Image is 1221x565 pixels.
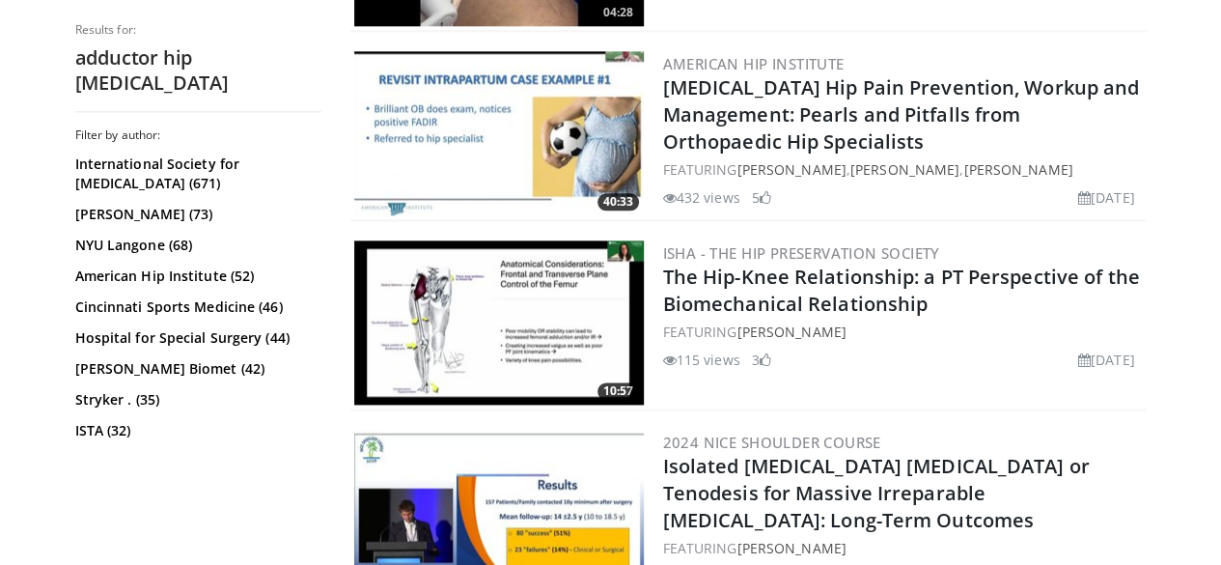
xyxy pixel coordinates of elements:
[663,74,1140,155] a: [MEDICAL_DATA] Hip Pain Prevention, Workup and Management: Pearls and Pitfalls from Orthopaedic H...
[75,390,317,410] a: Stryker . (35)
[354,51,644,215] img: 9db170ff-12ba-4fa5-a356-be2aae95328c.300x170_q85_crop-smart_upscale.jpg
[354,240,644,405] a: 10:57
[75,328,317,348] a: Hospital for Special Surgery (44)
[354,51,644,215] a: 40:33
[963,160,1072,179] a: [PERSON_NAME]
[736,323,846,341] a: [PERSON_NAME]
[663,538,1143,558] div: FEATURING
[75,45,321,96] h2: adductor hip [MEDICAL_DATA]
[75,127,321,143] h3: Filter by author:
[663,350,740,370] li: 115 views
[663,187,740,208] li: 432 views
[75,155,317,193] a: International Society for [MEDICAL_DATA] (671)
[75,236,317,255] a: NYU Langone (68)
[736,160,846,179] a: [PERSON_NAME]
[1078,187,1135,208] li: [DATE]
[663,453,1090,533] a: Isolated [MEDICAL_DATA] [MEDICAL_DATA] or Tenodesis for Massive Irreparable [MEDICAL_DATA]: Long-...
[354,240,644,405] img: 292c1307-4274-4cce-a4ae-b6cd8cf7e8aa.300x170_q85_crop-smart_upscale.jpg
[597,193,639,211] span: 40:33
[75,205,317,224] a: [PERSON_NAME] (73)
[663,243,940,263] a: ISHA - The Hip Preservation Society
[752,350,771,370] li: 3
[663,433,881,452] a: 2024 Nice Shoulder Course
[597,382,639,400] span: 10:57
[75,421,317,440] a: ISTA (32)
[752,187,771,208] li: 5
[663,159,1143,180] div: FEATURING , ,
[75,22,321,38] p: Results for:
[663,322,1143,342] div: FEATURING
[597,4,639,21] span: 04:28
[663,54,845,73] a: American Hip Institute
[1078,350,1135,370] li: [DATE]
[75,359,317,379] a: [PERSON_NAME] Biomet (42)
[75,297,317,317] a: Cincinnati Sports Medicine (46)
[736,539,846,557] a: [PERSON_NAME]
[850,160,959,179] a: [PERSON_NAME]
[75,267,317,286] a: American Hip Institute (52)
[663,264,1140,317] a: The Hip-Knee Relationship: a PT Perspective of the Biomechanical Relationship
